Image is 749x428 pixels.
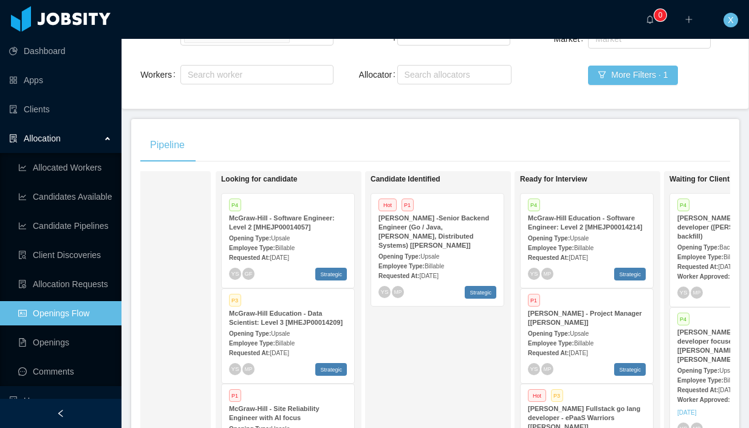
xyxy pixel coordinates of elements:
span: [DATE] [270,350,289,356]
span: [DATE] [569,254,587,261]
label: Client [150,31,180,41]
i: icon: solution [9,134,18,143]
a: icon: auditClients [9,97,112,121]
a: icon: robotUsers [9,389,112,413]
strong: Employee Type: [378,263,425,270]
span: Allocation [24,134,61,143]
button: icon: filterMore Filters · 1 [588,66,677,85]
i: icon: bell [646,15,654,24]
span: P1 [402,199,414,211]
span: Billable [574,340,593,347]
strong: Worker Approved: [677,396,730,403]
a: icon: line-chartCandidate Pipelines [18,214,112,238]
span: Upsale [570,330,589,337]
strong: Employee Type: [528,245,574,251]
span: MP [394,289,402,294]
a: icon: line-chartAllocated Workers [18,155,112,180]
strong: Requested At: [677,387,718,393]
span: P4 [528,199,540,211]
strong: Employee Type: [229,340,275,347]
a: icon: file-doneAllocation Requests [18,272,112,296]
span: YS [380,288,388,295]
label: Sales Rep [359,31,406,41]
div: Search worker [188,69,315,81]
label: Allocator [359,70,400,80]
span: P4 [229,199,241,211]
strong: Requested At: [677,263,718,270]
input: Workers [184,67,191,82]
strong: Worker Approved: [677,273,730,280]
strong: [PERSON_NAME] -Senior Backend Engineer (Go / Java, [PERSON_NAME], Distributed Systems) [[PERSON_N... [378,214,489,249]
strong: Employee Type: [677,254,723,260]
strong: Opening Type: [229,235,271,242]
strong: Employee Type: [528,340,574,347]
strong: McGraw-Hill - Software Engineer: Level 2 [MHEJP00014057] [229,214,335,231]
span: P3 [551,389,563,402]
span: Upsale [420,253,439,260]
span: YS [679,289,687,296]
div: Pipeline [140,128,194,162]
span: Strategic [315,268,347,280]
input: Market [592,32,598,46]
input: Allocator [401,67,408,82]
span: MP [693,290,700,295]
strong: Requested At: [378,273,419,279]
span: P4 [677,199,689,211]
a: icon: pie-chartDashboard [9,39,112,63]
span: [DATE] [419,273,438,279]
span: Hot [528,389,546,402]
span: YS [231,365,239,372]
span: Hot [378,199,397,211]
strong: Requested At: [528,350,569,356]
strong: Requested At: [229,254,270,261]
span: [DATE] [718,387,737,393]
i: icon: close [280,32,286,39]
span: Strategic [614,363,646,376]
strong: [PERSON_NAME] - Project Manager [[PERSON_NAME]] [528,310,642,326]
h1: On Hold [70,175,241,184]
strong: Opening Type: [528,330,570,337]
span: YS [530,270,538,277]
h1: Ready for Interview [520,175,690,184]
h1: Candidate Identified [371,175,541,184]
label: Workers [140,70,180,80]
span: Billable [275,245,295,251]
a: icon: line-chartCandidates Available [18,185,112,209]
span: GF [244,270,252,276]
span: YS [530,365,538,372]
a: icon: idcardOpenings Flow [18,301,112,325]
span: Upsale [570,235,589,242]
span: MP [544,271,551,276]
strong: Requested At: [229,350,270,356]
strong: Opening Type: [229,330,271,337]
span: YS [231,270,239,277]
a: icon: messageComments [18,359,112,384]
i: icon: plus [685,15,693,24]
span: Upsale [719,367,738,374]
strong: Opening Type: [528,235,570,242]
a: icon: file-textOpenings [18,330,112,355]
span: [DATE] [270,254,289,261]
span: [DATE] [718,263,737,270]
span: Billable [574,245,593,251]
strong: Opening Type: [677,367,719,374]
strong: McGraw-Hill - Site Reliability Engineer with AI focus [229,405,320,421]
strong: Employee Type: [229,245,275,251]
span: Upsale [271,235,290,242]
span: Strategic [614,268,646,280]
a: icon: file-searchClient Discoveries [18,243,112,267]
span: P3 [229,294,241,307]
strong: Opening Type: [677,244,719,251]
div: Search allocators [405,69,499,81]
span: Backfill [719,244,739,251]
strong: Requested At: [528,254,569,261]
span: MP [245,366,252,372]
sup: 0 [654,9,666,21]
span: Billable [723,377,743,384]
span: Strategic [465,286,496,299]
span: [DATE] [569,350,587,356]
span: Upsale [271,330,290,337]
strong: Employee Type: [677,377,723,384]
span: Billable [275,340,295,347]
span: Billable [723,254,743,260]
